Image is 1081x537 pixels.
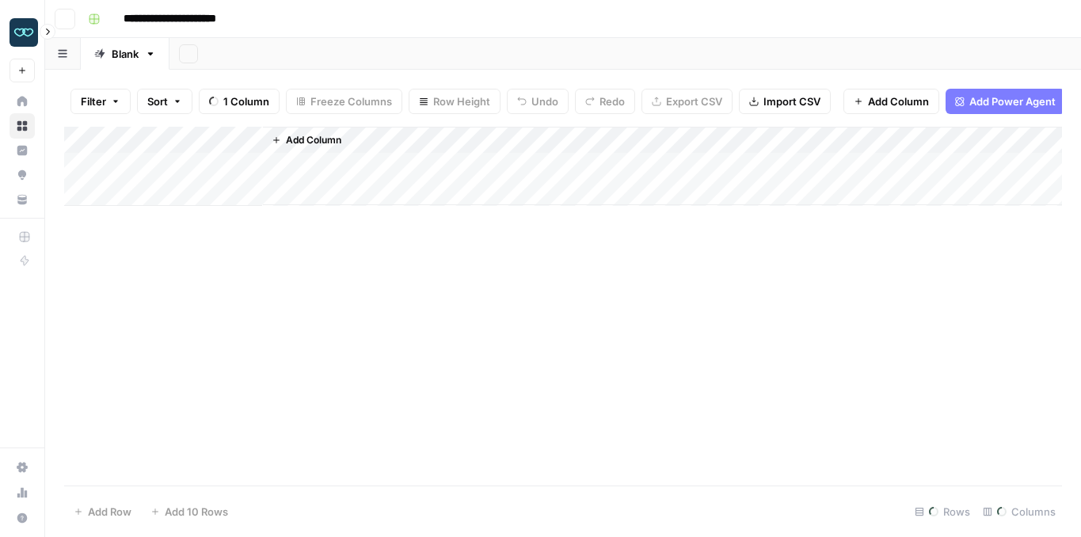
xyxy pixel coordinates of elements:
span: Freeze Columns [310,93,392,109]
a: Browse [10,113,35,139]
button: Add Column [843,89,939,114]
div: Columns [976,499,1062,524]
button: Undo [507,89,569,114]
span: 1 Column [223,93,269,109]
button: 1 Column [199,89,280,114]
a: Home [10,89,35,114]
button: Help + Support [10,505,35,531]
span: Filter [81,93,106,109]
button: Freeze Columns [286,89,402,114]
a: Opportunities [10,162,35,188]
span: Add Power Agent [969,93,1056,109]
a: Settings [10,455,35,480]
button: Workspace: Zola Inc [10,13,35,52]
button: Redo [575,89,635,114]
button: Row Height [409,89,501,114]
button: Import CSV [739,89,831,114]
a: Insights [10,138,35,163]
button: Add Column [265,130,348,150]
span: Undo [531,93,558,109]
span: Export CSV [666,93,722,109]
a: Usage [10,480,35,505]
span: Add Column [868,93,929,109]
span: Sort [147,93,168,109]
button: Add 10 Rows [141,499,238,524]
span: Import CSV [763,93,820,109]
a: Your Data [10,187,35,212]
span: Row Height [433,93,490,109]
div: Blank [112,46,139,62]
button: Filter [70,89,131,114]
span: Redo [599,93,625,109]
button: Add Row [64,499,141,524]
div: Rows [908,499,976,524]
a: Blank [81,38,169,70]
span: Add Row [88,504,131,520]
span: Add 10 Rows [165,504,228,520]
button: Add Power Agent [946,89,1065,114]
img: Zola Inc Logo [10,18,38,47]
button: Sort [137,89,192,114]
button: Export CSV [641,89,733,114]
span: Add Column [286,133,341,147]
